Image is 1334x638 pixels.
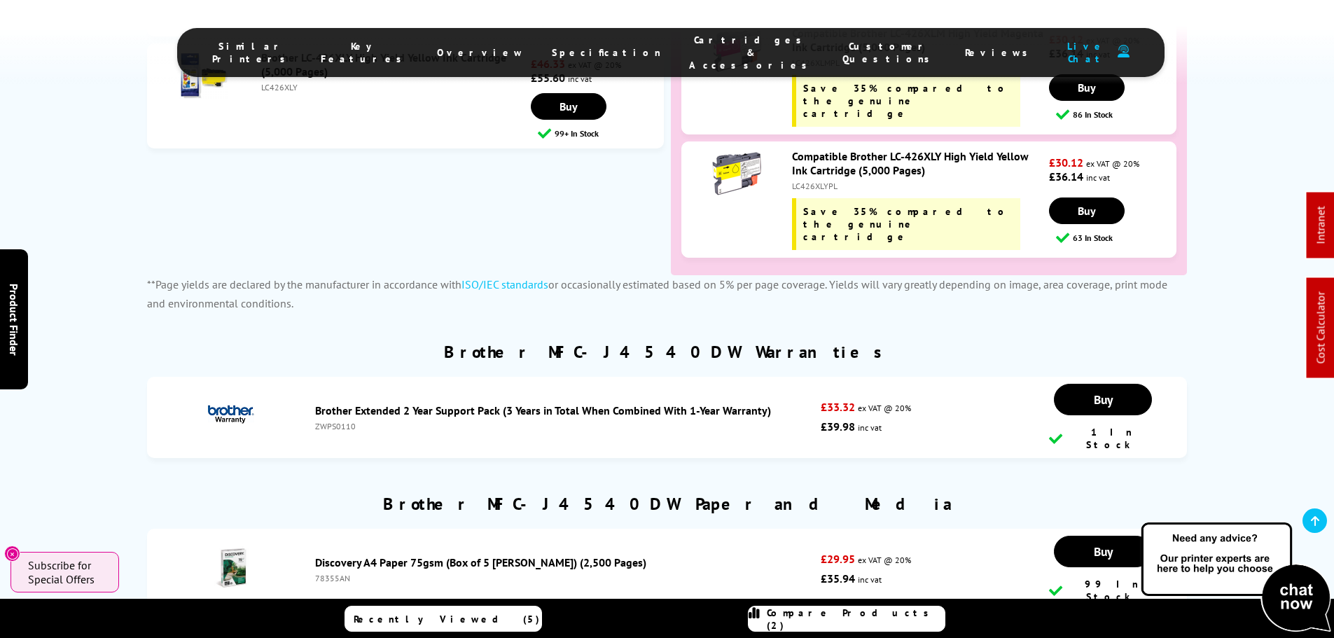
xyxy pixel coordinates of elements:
img: Brother Extended 2 Year Support Pack (3 Years in Total When Combined With 1-Year Warranty) [207,391,256,441]
strong: £29.95 [821,552,855,566]
img: Open Live Chat window [1138,520,1334,635]
span: Buy [1094,543,1113,560]
span: Buy [560,99,578,113]
span: Save 35% compared to the genuine cartridge [803,82,1010,120]
span: Buy [1078,204,1096,218]
span: Specification [552,46,661,59]
button: Close [4,546,20,562]
img: Discovery A4 Paper 75gsm (Box of 5 Reams) (2,500 Pages) [207,543,256,592]
div: 99+ In Stock [538,127,663,140]
a: Brother MFC-J4540DW Warranties [444,341,891,363]
strong: £33.32 [821,400,855,414]
p: **Page yields are declared by the manufacturer in accordance with or occasionally estimated based... [147,275,1188,313]
strong: £39.98 [821,419,855,434]
span: Similar Printers [212,40,293,65]
div: 78355AN [315,573,814,583]
strong: £35.94 [821,571,855,585]
span: Live Chat [1063,40,1111,65]
a: Compatible Brother LC-426XLY High Yield Yellow Ink Cartridge (5,000 Pages) [792,149,1029,177]
div: 63 In Stock [1056,231,1176,244]
span: inc vat [858,422,882,433]
span: Overview [437,46,524,59]
a: Discovery A4 Paper 75gsm (Box of 5 [PERSON_NAME]) (2,500 Pages) [315,555,646,569]
div: ZWPS0110 [315,421,814,431]
span: Buy [1078,81,1096,95]
a: Cost Calculator [1314,292,1328,364]
span: Subscribe for Special Offers [28,558,105,586]
span: inc vat [858,574,882,585]
span: Product Finder [7,283,21,355]
a: Recently Viewed (5) [345,606,542,632]
img: user-headset-duotone.svg [1118,45,1130,58]
span: ex VAT @ 20% [1086,158,1139,169]
span: Key Features [321,40,409,65]
strong: £55.60 [531,71,565,85]
span: inc vat [1086,172,1110,183]
a: ISO/IEC standards [461,277,548,291]
span: ex VAT @ 20% [858,403,911,413]
strong: £36.14 [1049,169,1083,183]
span: Compare Products (2) [767,606,945,632]
div: 1 In Stock [1049,426,1157,451]
span: Customer Questions [842,40,937,65]
div: LC426XLY [261,82,527,92]
a: Intranet [1314,207,1328,244]
div: 99 In Stock [1049,578,1157,603]
div: 86 In Stock [1056,108,1176,121]
h2: Brother MFC-J4540DW Paper and Media [383,493,952,515]
a: Compare Products (2) [748,606,945,632]
span: Cartridges & Accessories [689,34,814,71]
img: Compatible Brother LC-426XLY High Yield Yellow Ink Cartridge (5,000 Pages) [712,149,761,198]
span: Save 35% compared to the genuine cartridge [803,205,1010,243]
span: Buy [1094,391,1113,408]
span: Recently Viewed (5) [354,613,540,625]
a: Brother Extended 2 Year Support Pack (3 Years in Total When Combined With 1-Year Warranty) [315,403,771,417]
strong: £30.12 [1049,155,1083,169]
div: LC426XLYPL [792,181,1045,191]
span: Reviews [965,46,1035,59]
span: ex VAT @ 20% [858,555,911,565]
